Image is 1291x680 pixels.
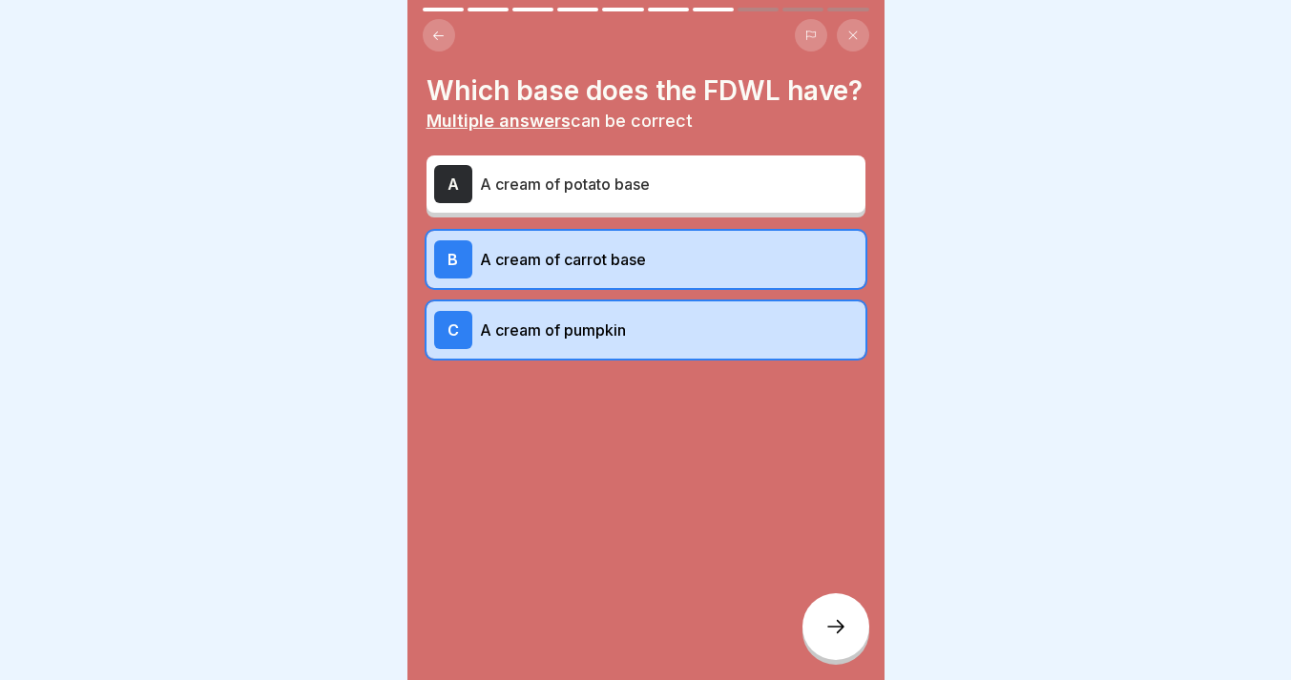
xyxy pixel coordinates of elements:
div: A [434,165,472,203]
div: C [434,311,472,349]
div: B [434,240,472,278]
p: can be correct [427,111,865,132]
b: Multiple answers [427,111,571,131]
h4: Which base does the FDWL have? [427,74,865,107]
p: A cream of carrot base [480,248,858,271]
p: A cream of potato base [480,173,858,196]
p: A cream of pumpkin [480,319,858,341]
